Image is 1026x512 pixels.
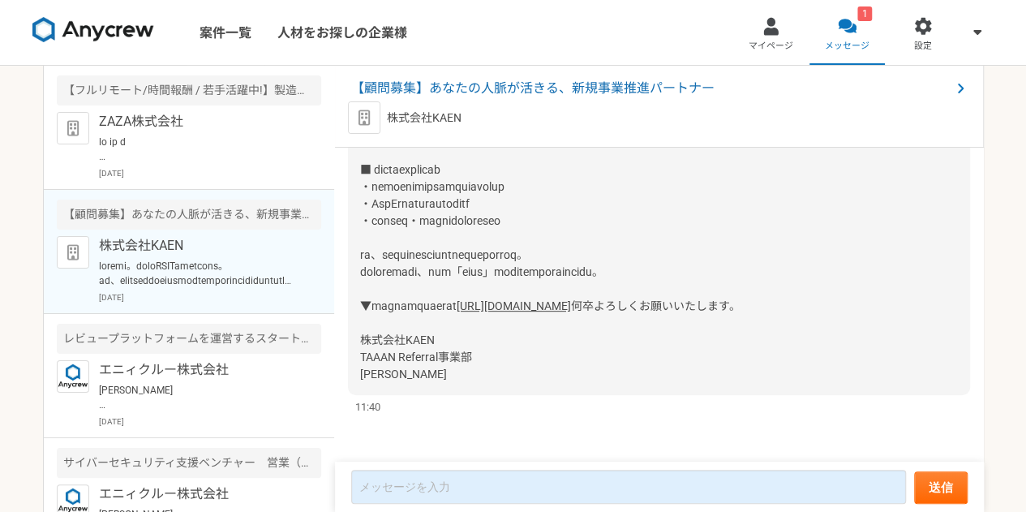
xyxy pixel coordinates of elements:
[355,399,380,415] span: 11:40
[99,259,299,288] p: loremi。doloRSITametcons。 ad、elitseddoeiusmodtemporincididuntutl。 etdolorem【aliquaenima】m【veniaMQu...
[99,236,299,256] p: 株式会社KAEN
[387,110,461,127] p: 株式会社KAEN
[360,299,741,381] span: 何卒よろしくお願いいたします。 株式会社KAEN TAAAN Referral事業部 [PERSON_NAME]
[57,448,321,478] div: サイバーセキュリティ支援ベンチャー 営業（協業先との連携等）
[99,135,299,164] p: lo ip d sitametcons。 ADIPiscingelitse。 do、eiusmodtemporincididuntutlaboreetdo。 magnaaliquaenima、m...
[99,167,321,179] p: [DATE]
[99,484,299,504] p: エニィクルー株式会社
[99,112,299,131] p: ZAZA株式会社
[99,291,321,303] p: [DATE]
[32,17,154,43] img: 8DqYSo04kwAAAAASUVORK5CYII=
[351,79,951,98] span: 【顧問募集】あなたの人脈が活きる、新規事業推進パートナー
[57,236,89,269] img: default_org_logo-42cde973f59100197ec2c8e796e4974ac8490bb5b08a0eb061ff975e4574aa76.png
[914,471,968,504] button: 送信
[57,112,89,144] img: default_org_logo-42cde973f59100197ec2c8e796e4974ac8490bb5b08a0eb061ff975e4574aa76.png
[825,40,869,53] span: メッセージ
[57,200,321,230] div: 【顧問募集】あなたの人脈が活きる、新規事業推進パートナー
[57,75,321,105] div: 【フルリモート/時間報酬 / 若手活躍中!】製造業DXプラットフォームの法人営業
[749,40,793,53] span: マイページ
[57,324,321,354] div: レビュープラットフォームを運営するスタートアップ フィールドセールス
[857,6,872,21] div: 1
[457,299,571,312] a: [URL][DOMAIN_NAME]
[99,415,321,428] p: [DATE]
[99,360,299,380] p: エニィクルー株式会社
[348,101,380,134] img: default_org_logo-42cde973f59100197ec2c8e796e4974ac8490bb5b08a0eb061ff975e4574aa76.png
[914,40,932,53] span: 設定
[99,383,299,412] p: [PERSON_NAME] 突然のご連絡失礼します。 Anycrewの[PERSON_NAME]と申します。 サービスのご利用、ありがとうございます。 プロフィールを拝見させて頂き、Freee社...
[57,360,89,393] img: logo_text_blue_01.png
